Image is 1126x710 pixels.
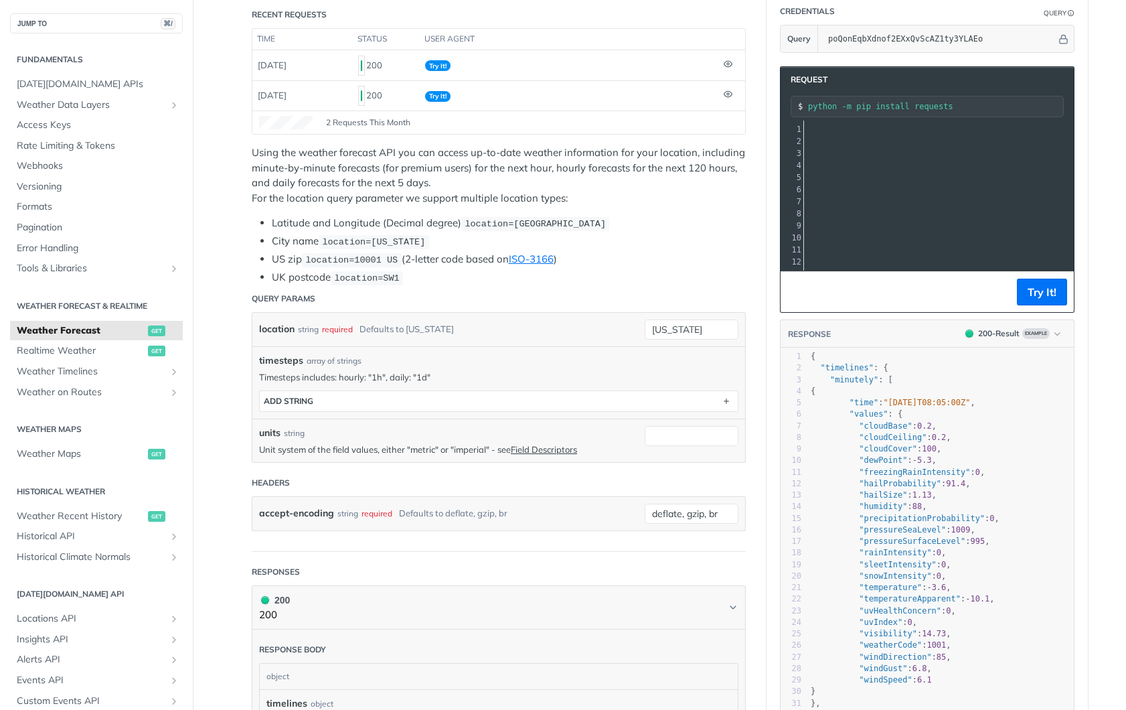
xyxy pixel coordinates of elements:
[917,421,932,431] span: 0.2
[859,525,946,535] span: "pressureSeaLevel"
[10,197,183,217] a: Formats
[169,531,179,542] button: Show subpages for Historical API
[811,537,989,546] span: : ,
[169,696,179,707] button: Show subpages for Custom Events API
[830,375,878,384] span: "minutely"
[425,60,451,71] span: Try It!
[859,455,907,465] span: "dewPoint"
[1056,32,1070,46] button: Hide
[965,594,970,603] span: -
[781,478,801,490] div: 12
[781,220,803,232] div: 9
[859,583,922,592] span: "temperature"
[272,234,746,249] li: City name
[859,433,927,442] span: "cloudCeiling"
[811,352,815,361] span: {
[811,618,917,627] span: : ,
[787,33,811,45] span: Query
[859,560,937,569] span: "sleetIntensity"
[932,433,947,442] span: 0.2
[17,139,179,153] span: Rate Limiting & Tokens
[509,253,554,265] a: ISO-3166
[965,330,973,338] span: 200
[10,300,183,312] h2: Weather Forecast & realtime
[17,633,165,646] span: Insights API
[811,583,951,592] span: : ,
[808,102,1063,111] input: Request instructions
[811,525,975,535] span: : ,
[259,644,326,656] div: Response body
[252,145,746,206] p: Using the weather forecast API you can access up-to-date weather information for your location, i...
[912,455,917,465] span: -
[781,501,801,512] div: 14
[17,242,179,255] span: Error Handling
[148,326,165,336] span: get
[850,409,888,419] span: "values"
[169,366,179,377] button: Show subpages for Weather Timelines
[252,477,290,489] div: Headers
[258,90,287,100] span: [DATE]
[259,116,313,129] canvas: Line Graph
[10,362,183,382] a: Weather TimelinesShow subpages for Weather Timelines
[978,328,1020,340] div: 200 - Result
[932,583,947,592] span: 3.6
[10,670,183,691] a: Events APIShow subpages for Events API
[781,135,803,147] div: 2
[781,147,803,159] div: 3
[781,490,801,501] div: 13
[169,614,179,624] button: Show subpages for Locations API
[859,571,931,581] span: "snowIntensity"
[148,449,165,459] span: get
[10,74,183,94] a: [DATE][DOMAIN_NAME] APIs
[259,371,738,383] p: Timesteps includes: hourly: "1h", daily: "1d"
[17,119,179,132] span: Access Keys
[781,559,801,571] div: 19
[334,273,399,283] span: location=SW1
[305,255,398,265] span: location=10001 US
[811,363,888,372] span: : {
[10,136,183,156] a: Rate Limiting & Tokens
[922,629,946,638] span: 14.73
[10,423,183,435] h2: Weather Maps
[252,293,315,305] div: Query Params
[859,640,922,650] span: "weatherCode"
[811,514,999,523] span: : ,
[148,346,165,356] span: get
[908,618,912,627] span: 0
[17,695,165,708] span: Custom Events API
[781,663,801,674] div: 28
[259,319,295,339] label: location
[1017,279,1067,305] button: Try It!
[17,221,179,234] span: Pagination
[811,502,927,511] span: : ,
[811,433,951,442] span: : ,
[284,427,305,439] div: string
[781,593,801,605] div: 22
[17,78,179,91] span: [DATE][DOMAIN_NAME] APIs
[859,664,907,673] span: "windGust"
[169,654,179,665] button: Show subpages for Alerts API
[811,687,815,696] span: }
[10,13,183,33] button: JUMP TO⌘/
[17,159,179,173] span: Webhooks
[781,571,801,582] div: 20
[811,444,941,453] span: : ,
[322,237,425,247] span: location=[US_STATE]
[169,100,179,111] button: Show subpages for Weather Data Layers
[10,444,183,464] a: Weather Mapsget
[259,593,290,608] div: 200
[780,5,835,17] div: Credentials
[811,479,971,488] span: : ,
[811,455,937,465] span: : ,
[17,612,165,626] span: Locations API
[859,606,941,616] span: "uvHealthConcern"
[811,606,956,616] span: : ,
[811,421,937,431] span: : ,
[781,513,801,524] div: 15
[10,115,183,135] a: Access Keys
[912,664,927,673] span: 6.8
[10,588,183,600] h2: [DATE][DOMAIN_NAME] API
[361,504,392,523] div: required
[10,54,183,66] h2: Fundamentals
[811,664,932,673] span: : ,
